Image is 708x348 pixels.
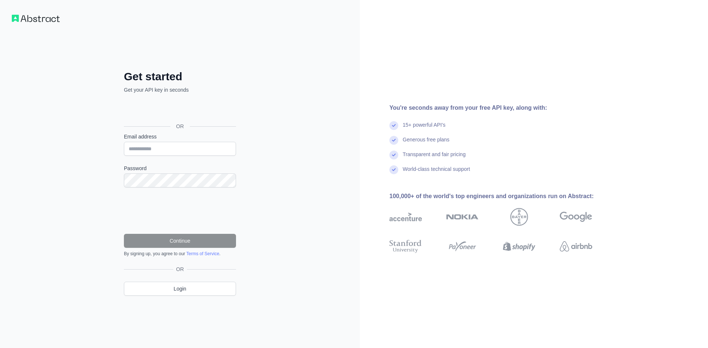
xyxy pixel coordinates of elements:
[446,208,479,226] img: nokia
[124,165,236,172] label: Password
[124,251,236,257] div: By signing up, you agree to our .
[389,165,398,174] img: check mark
[173,266,187,273] span: OR
[389,238,422,254] img: stanford university
[560,208,592,226] img: google
[403,136,450,151] div: Generous free plans
[503,238,535,254] img: shopify
[186,251,219,256] a: Terms of Service
[446,238,479,254] img: payoneer
[560,238,592,254] img: airbnb
[389,192,616,201] div: 100,000+ of the world's top engineers and organizations run on Abstract:
[124,70,236,83] h2: Get started
[124,234,236,248] button: Continue
[403,165,470,180] div: World-class technical support
[120,102,238,118] iframe: Nút Đăng nhập bằng Google
[403,121,445,136] div: 15+ powerful API's
[389,121,398,130] img: check mark
[124,196,236,225] iframe: reCAPTCHA
[12,15,60,22] img: Workflow
[389,151,398,159] img: check mark
[403,151,466,165] div: Transparent and fair pricing
[389,103,616,112] div: You're seconds away from your free API key, along with:
[510,208,528,226] img: bayer
[124,282,236,296] a: Login
[170,123,190,130] span: OR
[124,86,236,94] p: Get your API key in seconds
[389,136,398,145] img: check mark
[389,208,422,226] img: accenture
[124,133,236,140] label: Email address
